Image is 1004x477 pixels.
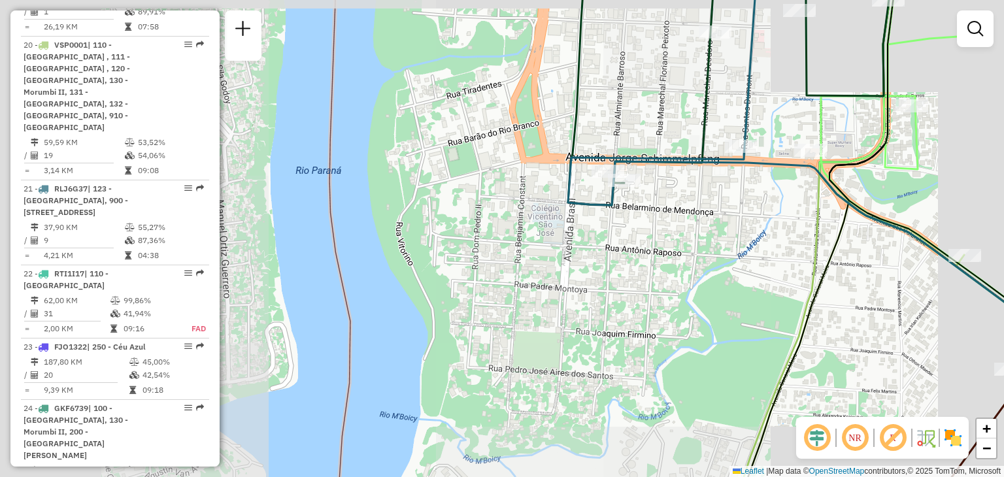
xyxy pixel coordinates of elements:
em: Opções [184,184,192,192]
span: 22 - [24,269,109,290]
span: 21 - [24,184,128,217]
span: | [766,467,768,476]
span: Ocultar deslocamento [801,422,833,453]
td: = [24,384,30,397]
i: Tempo total em rota [125,252,131,259]
td: 09:18 [142,384,204,397]
td: / [24,307,30,320]
span: | 100 - [GEOGRAPHIC_DATA], 130 - Morumbi II, 200 - [GEOGRAPHIC_DATA][PERSON_NAME] [24,403,128,460]
td: 31 [43,307,110,320]
span: 24 - [24,403,128,460]
i: Total de Atividades [31,237,39,244]
td: 53,52% [137,136,203,149]
span: FJO1322 [54,342,87,352]
em: Rota exportada [196,342,204,350]
em: Rota exportada [196,269,204,277]
td: 59,59 KM [43,136,124,149]
td: FAD [177,322,207,335]
em: Opções [184,269,192,277]
td: 4,21 KM [43,249,124,262]
td: 45,00% [142,355,204,369]
a: Leaflet [733,467,764,476]
td: = [24,249,30,262]
td: 09:16 [123,322,177,335]
em: Rota exportada [196,184,204,192]
i: Distância Total [31,223,39,231]
em: Opções [184,41,192,48]
i: Distância Total [31,139,39,146]
a: OpenStreetMap [809,467,865,476]
a: Nova sessão e pesquisa [230,16,256,45]
i: Tempo total em rota [125,167,131,174]
i: Tempo total em rota [125,23,131,31]
i: Tempo total em rota [110,325,117,333]
td: = [24,322,30,335]
span: GKF6739 [54,403,88,413]
span: | 110 - [GEOGRAPHIC_DATA] [24,269,109,290]
i: % de utilização do peso [125,467,135,474]
td: 39,51 KM [43,464,124,477]
td: 1 [43,5,124,18]
i: Distância Total [31,358,39,366]
div: Map data © contributors,© 2025 TomTom, Microsoft [729,466,1004,477]
td: = [24,164,30,177]
em: Opções [184,342,192,350]
td: 41,94% [123,307,177,320]
i: % de utilização do peso [110,297,120,304]
i: % de utilização do peso [129,358,139,366]
td: / [24,149,30,162]
td: 9,39 KM [43,384,129,397]
td: 9 [43,234,124,247]
i: % de utilização da cubagem [125,152,135,159]
span: 23 - [24,342,146,352]
a: Exibir filtros [962,16,988,42]
td: 62,00 KM [43,294,110,307]
em: Opções [184,404,192,412]
i: Distância Total [31,467,39,474]
a: Zoom out [977,438,996,458]
em: Rota exportada [196,41,204,48]
td: 187,80 KM [43,355,129,369]
td: 19 [43,149,124,162]
span: | 110 - [GEOGRAPHIC_DATA] , 111 - [GEOGRAPHIC_DATA] , 120 - [GEOGRAPHIC_DATA], 130 - Morumbi II, ... [24,40,130,132]
i: % de utilização do peso [125,223,135,231]
i: Tempo total em rota [129,386,136,394]
td: 04:38 [137,249,203,262]
td: 99,86% [123,294,177,307]
i: Total de Atividades [31,152,39,159]
td: 2,00 KM [43,322,110,335]
i: % de utilização da cubagem [129,371,139,379]
span: | 250 - Céu Azul [87,342,146,352]
i: % de utilização do peso [125,139,135,146]
td: 87,36% [137,234,203,247]
td: 55,27% [137,221,203,234]
i: Total de Atividades [31,371,39,379]
td: 54,06% [137,149,203,162]
td: / [24,369,30,382]
td: 37,90 KM [43,221,124,234]
td: 3,14 KM [43,164,124,177]
span: Ocultar NR [839,422,871,453]
td: 26,19 KM [43,20,124,33]
td: 09:08 [137,164,203,177]
td: / [24,234,30,247]
i: % de utilização da cubagem [125,237,135,244]
td: 80,82% [137,464,203,477]
em: Rota exportada [196,404,204,412]
td: 07:58 [137,20,203,33]
td: / [24,5,30,18]
span: RLJ6G37 [54,184,88,193]
i: Total de Atividades [31,8,39,16]
td: 89,91% [137,5,203,18]
span: | 123 - [GEOGRAPHIC_DATA], 900 - [STREET_ADDRESS] [24,184,128,217]
span: − [982,440,991,456]
span: 20 - [24,40,130,132]
i: % de utilização da cubagem [110,310,120,318]
i: Total de Atividades [31,310,39,318]
img: Fluxo de ruas [915,427,936,448]
img: Exibir/Ocultar setores [943,427,963,448]
i: Distância Total [31,297,39,304]
span: Exibir rótulo [877,422,909,453]
a: Zoom in [977,419,996,438]
span: RTI1I17 [54,269,84,278]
